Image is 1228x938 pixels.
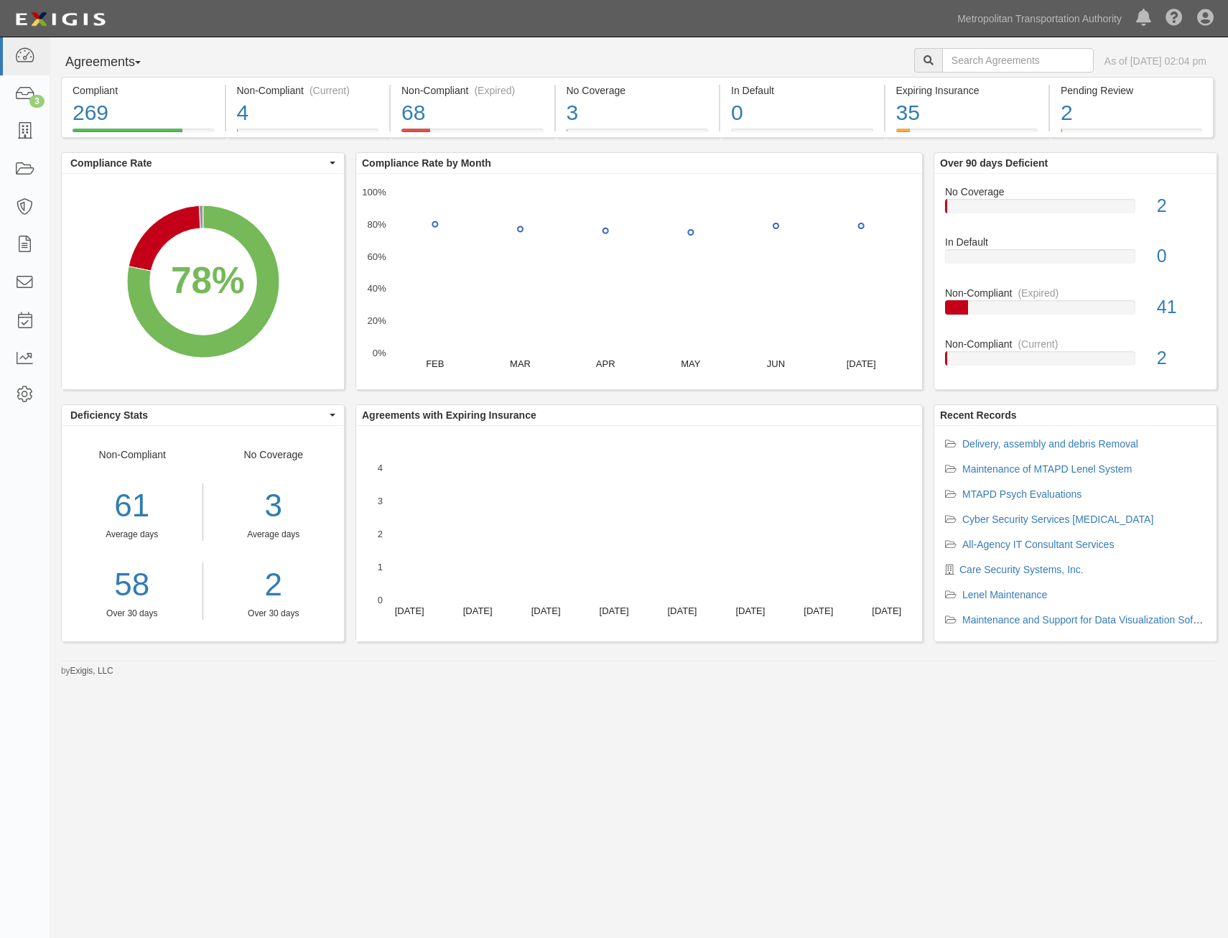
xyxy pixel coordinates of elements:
a: 2 [214,562,334,608]
a: Cyber Security Services [MEDICAL_DATA] [962,514,1153,525]
div: Average days [62,529,203,541]
div: (Expired) [1018,286,1059,300]
div: 0 [731,98,873,129]
input: Search Agreements [942,48,1094,73]
span: Deficiency Stats [70,408,326,422]
div: 78% [171,254,245,307]
div: Non-Compliant (Expired) [401,83,544,98]
div: In Default [731,83,873,98]
button: Agreements [61,48,169,77]
img: Logo [11,6,110,32]
div: 3 [214,483,334,529]
a: Exigis, LLC [70,666,113,676]
div: No Coverage [203,447,345,620]
div: (Current) [310,83,350,98]
a: MTAPD Psych Evaluations [962,488,1082,500]
a: All-Agency IT Consultant Services [962,539,1114,550]
text: [DATE] [395,605,424,616]
text: [DATE] [804,605,833,616]
div: In Default [934,235,1217,249]
svg: A chart. [62,174,344,389]
text: [DATE] [735,605,765,616]
text: 100% [362,187,386,198]
div: Expiring Insurance [896,83,1038,98]
a: 58 [62,562,203,608]
a: Maintenance and Support for Data Visualization Software [962,614,1217,626]
div: 2 [1146,193,1217,219]
div: Compliant [73,83,214,98]
div: Non-Compliant (Current) [237,83,379,98]
div: Non-Compliant [934,286,1217,300]
text: 1 [378,562,383,572]
text: FEB [426,358,444,369]
button: Compliance Rate [62,153,344,173]
a: No Coverage3 [556,129,720,140]
span: Compliance Rate [70,156,326,170]
text: JUN [767,358,785,369]
div: 35 [896,98,1038,129]
div: 2 [1146,345,1217,371]
div: 0 [1146,243,1217,269]
b: Agreements with Expiring Insurance [362,409,536,421]
div: 269 [73,98,214,129]
a: Maintenance of MTAPD Lenel System [962,463,1132,475]
div: 41 [1146,294,1217,320]
text: [DATE] [872,605,901,616]
div: 3 [567,98,709,129]
div: (Expired) [474,83,515,98]
text: 0% [373,348,386,358]
a: Care Security Systems, Inc. [959,564,1084,575]
a: Non-Compliant(Expired)68 [391,129,554,140]
div: Average days [214,529,334,541]
text: MAY [681,358,701,369]
text: 60% [367,251,386,261]
div: Over 30 days [62,608,203,620]
a: In Default0 [945,235,1206,286]
div: 61 [62,483,203,529]
text: 0 [378,595,383,605]
text: [DATE] [847,358,876,369]
a: Pending Review2 [1050,129,1214,140]
text: 40% [367,283,386,294]
div: No Coverage [934,185,1217,199]
svg: A chart. [356,174,922,389]
b: Over 90 days Deficient [940,157,1048,169]
text: 20% [367,315,386,326]
div: 68 [401,98,544,129]
div: Non-Compliant [62,447,203,620]
div: Non-Compliant [934,337,1217,351]
text: 80% [367,219,386,230]
b: Compliance Rate by Month [362,157,491,169]
a: Expiring Insurance35 [885,129,1049,140]
a: No Coverage2 [945,185,1206,236]
text: [DATE] [531,605,561,616]
div: Pending Review [1061,83,1202,98]
div: 4 [237,98,379,129]
i: Help Center - Complianz [1166,10,1183,27]
text: MAR [510,358,531,369]
div: Over 30 days [214,608,334,620]
text: 4 [378,463,383,473]
div: (Current) [1018,337,1058,351]
div: As of [DATE] 02:04 pm [1104,54,1206,68]
text: 3 [378,496,383,506]
a: Non-Compliant(Expired)41 [945,286,1206,337]
text: [DATE] [600,605,629,616]
div: No Coverage [567,83,709,98]
text: [DATE] [463,605,493,616]
svg: A chart. [356,426,922,641]
small: by [61,665,113,677]
a: Metropolitan Transportation Authority [950,4,1129,33]
a: Delivery, assembly and debris Removal [962,438,1138,450]
text: APR [596,358,615,369]
a: Compliant269 [61,129,225,140]
a: Non-Compliant(Current)4 [226,129,390,140]
a: In Default0 [720,129,884,140]
a: Non-Compliant(Current)2 [945,337,1206,377]
b: Recent Records [940,409,1017,421]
